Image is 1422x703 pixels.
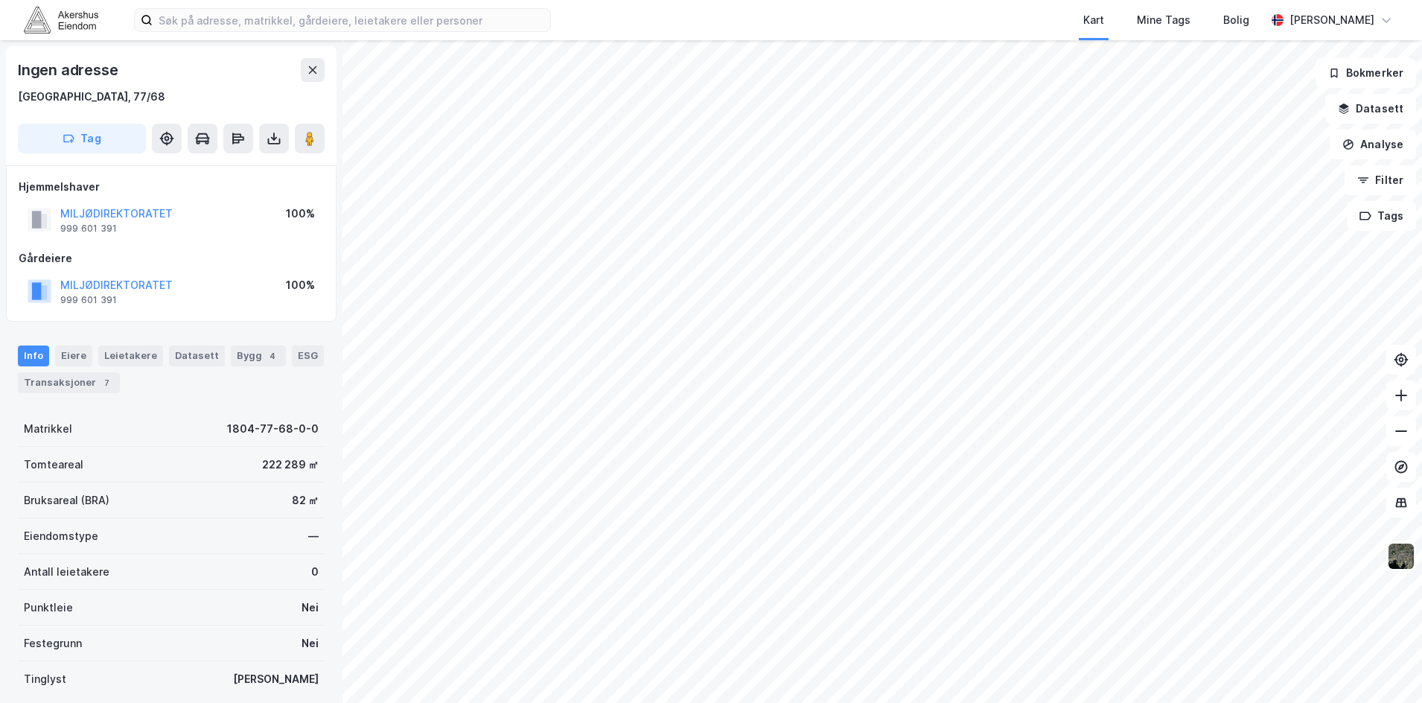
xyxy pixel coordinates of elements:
div: Eiere [55,346,92,366]
div: Tinglyst [24,670,66,688]
div: Nei [302,599,319,617]
div: Info [18,346,49,366]
div: 1804-77-68-0-0 [227,420,319,438]
div: Matrikkel [24,420,72,438]
div: 7 [99,375,114,390]
div: Bruksareal (BRA) [24,492,109,509]
img: akershus-eiendom-logo.9091f326c980b4bce74ccdd9f866810c.svg [24,7,98,33]
div: Transaksjoner [18,372,120,393]
div: Punktleie [24,599,73,617]
div: Bygg [231,346,286,366]
div: Datasett [169,346,225,366]
button: Filter [1345,165,1416,195]
div: Tomteareal [24,456,83,474]
iframe: Chat Widget [1348,632,1422,703]
div: Mine Tags [1137,11,1190,29]
input: Søk på adresse, matrikkel, gårdeiere, leietakere eller personer [153,9,550,31]
div: Bolig [1223,11,1249,29]
div: 100% [286,205,315,223]
div: Kart [1083,11,1104,29]
div: 100% [286,276,315,294]
img: 9k= [1387,542,1415,570]
div: Kontrollprogram for chat [1348,632,1422,703]
div: 82 ㎡ [292,492,319,509]
div: [PERSON_NAME] [233,670,319,688]
div: Leietakere [98,346,163,366]
div: 999 601 391 [60,223,117,235]
button: Analyse [1330,130,1416,159]
div: 4 [265,349,280,363]
div: 999 601 391 [60,294,117,306]
div: Antall leietakere [24,563,109,581]
div: Nei [302,634,319,652]
button: Tags [1347,201,1416,231]
button: Datasett [1325,94,1416,124]
div: Ingen adresse [18,58,121,82]
button: Tag [18,124,146,153]
div: ESG [292,346,324,366]
div: Festegrunn [24,634,82,652]
div: [GEOGRAPHIC_DATA], 77/68 [18,88,165,106]
div: [PERSON_NAME] [1289,11,1374,29]
button: Bokmerker [1316,58,1416,88]
div: Hjemmelshaver [19,178,324,196]
div: 0 [311,563,319,581]
div: — [308,527,319,545]
div: Gårdeiere [19,249,324,267]
div: 222 289 ㎡ [262,456,319,474]
div: Eiendomstype [24,527,98,545]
